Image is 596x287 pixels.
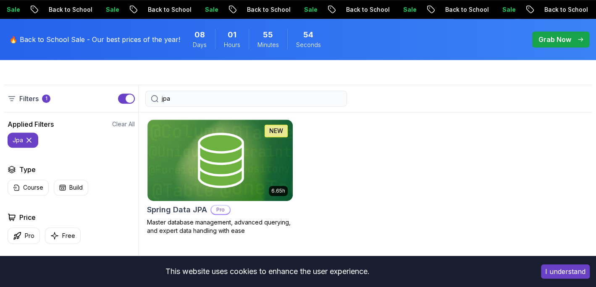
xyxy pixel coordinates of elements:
[263,29,273,41] span: 55 Minutes
[62,232,75,240] p: Free
[495,5,522,14] p: Sale
[224,41,240,49] span: Hours
[112,120,135,128] button: Clear All
[13,136,23,144] p: jpa
[19,212,36,222] h2: Price
[194,29,205,41] span: 8 Days
[45,227,81,244] button: Free
[45,95,47,102] p: 1
[541,264,590,279] button: Accept cookies
[9,34,180,44] p: 🔥 Back to School Sale - Our best prices of the year!
[269,127,283,135] p: NEW
[147,119,293,235] a: Spring Data JPA card6.65hNEWSpring Data JPAProMaster database management, advanced querying, and ...
[54,180,88,196] button: Build
[99,5,126,14] p: Sale
[339,5,396,14] p: Back to School
[240,5,297,14] p: Back to School
[147,204,207,216] h2: Spring Data JPA
[42,5,99,14] p: Back to School
[228,29,236,41] span: 1 Hours
[8,133,38,148] button: jpa
[147,218,293,235] p: Master database management, advanced querying, and expert data handling with ease
[303,29,313,41] span: 54 Seconds
[147,120,293,201] img: Spring Data JPA card
[538,34,571,44] p: Grab Now
[396,5,423,14] p: Sale
[25,232,34,240] p: Pro
[198,5,225,14] p: Sale
[257,41,279,49] span: Minutes
[271,188,285,194] p: 6.65h
[19,94,39,104] p: Filters
[193,41,207,49] span: Days
[8,119,54,129] h2: Applied Filters
[296,41,321,49] span: Seconds
[141,5,198,14] p: Back to School
[438,5,495,14] p: Back to School
[8,180,49,196] button: Course
[8,227,40,244] button: Pro
[23,183,43,192] p: Course
[19,164,36,175] h2: Type
[6,262,528,281] div: This website uses cookies to enhance the user experience.
[537,5,594,14] p: Back to School
[297,5,324,14] p: Sale
[162,94,341,103] input: Search Java, React, Spring boot ...
[211,206,230,214] p: Pro
[69,183,83,192] p: Build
